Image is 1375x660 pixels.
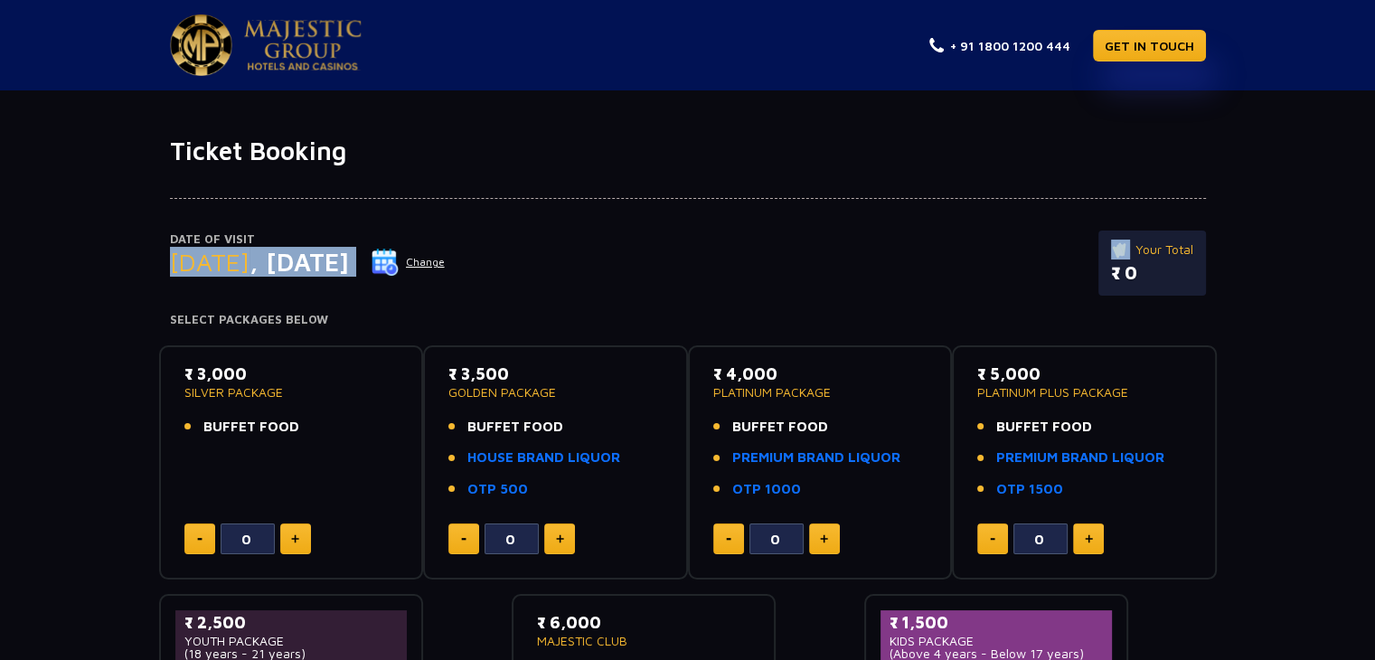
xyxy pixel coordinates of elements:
[184,362,399,386] p: ₹ 3,000
[1093,30,1206,61] a: GET IN TOUCH
[184,610,399,635] p: ₹ 2,500
[170,313,1206,327] h4: Select Packages Below
[977,362,1191,386] p: ₹ 5,000
[371,248,446,277] button: Change
[537,635,751,647] p: MAJESTIC CLUB
[291,534,299,543] img: plus
[820,534,828,543] img: plus
[1111,259,1193,287] p: ₹ 0
[461,538,466,541] img: minus
[890,610,1104,635] p: ₹ 1,500
[890,647,1104,660] p: (Above 4 years - Below 17 years)
[996,479,1063,500] a: OTP 1500
[448,362,663,386] p: ₹ 3,500
[556,534,564,543] img: plus
[726,538,731,541] img: minus
[244,20,362,71] img: Majestic Pride
[250,247,349,277] span: , [DATE]
[170,14,232,76] img: Majestic Pride
[996,417,1092,438] span: BUFFET FOOD
[990,538,995,541] img: minus
[1111,240,1193,259] p: Your Total
[713,386,928,399] p: PLATINUM PACKAGE
[929,36,1070,55] a: + 91 1800 1200 444
[732,479,801,500] a: OTP 1000
[467,417,563,438] span: BUFFET FOOD
[467,479,528,500] a: OTP 500
[537,610,751,635] p: ₹ 6,000
[170,231,446,249] p: Date of Visit
[203,417,299,438] span: BUFFET FOOD
[197,538,202,541] img: minus
[1085,534,1093,543] img: plus
[996,448,1164,468] a: PREMIUM BRAND LIQUOR
[1111,240,1130,259] img: ticket
[184,386,399,399] p: SILVER PACKAGE
[732,417,828,438] span: BUFFET FOOD
[170,247,250,277] span: [DATE]
[713,362,928,386] p: ₹ 4,000
[890,635,1104,647] p: KIDS PACKAGE
[732,448,900,468] a: PREMIUM BRAND LIQUOR
[467,448,620,468] a: HOUSE BRAND LIQUOR
[448,386,663,399] p: GOLDEN PACKAGE
[170,136,1206,166] h1: Ticket Booking
[184,635,399,647] p: YOUTH PACKAGE
[184,647,399,660] p: (18 years - 21 years)
[977,386,1191,399] p: PLATINUM PLUS PACKAGE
